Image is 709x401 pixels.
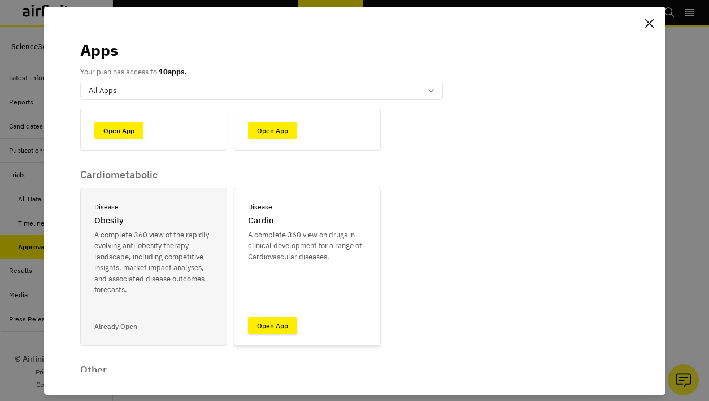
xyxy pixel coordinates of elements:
[94,230,213,296] p: A complete 360 view of the rapidly evolving anti-obesity therapy landscape, including competitive...
[248,230,367,263] p: A complete 360 view on drugs in clinical development for a range of Cardiovascular diseases.
[94,202,119,212] p: Disease
[641,15,659,33] button: Close
[89,85,116,96] p: All Apps
[248,317,297,334] a: Open App
[94,321,137,332] p: Already Open
[94,214,124,227] p: Obesity
[80,38,118,62] p: Apps
[248,214,273,227] p: Cardio
[248,122,297,139] a: Open App
[80,169,381,181] p: Cardiometabolic
[80,67,187,78] p: Your plan has access to
[159,67,187,77] b: 10 apps.
[248,202,272,212] p: Disease
[80,364,534,376] p: Other
[94,122,143,139] a: Open App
